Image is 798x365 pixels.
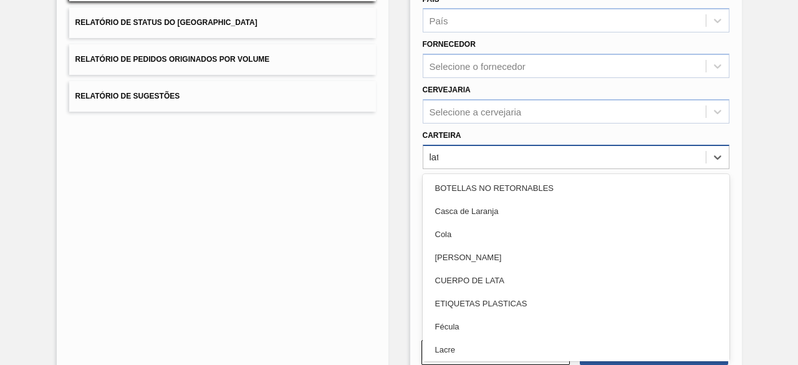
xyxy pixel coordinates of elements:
div: País [430,16,448,26]
div: Lacre [423,338,729,361]
div: CUERPO DE LATA [423,269,729,292]
button: Relatório de Sugestões [69,81,376,112]
button: Relatório de Status do [GEOGRAPHIC_DATA] [69,7,376,38]
label: Fornecedor [423,40,476,49]
label: Cervejaria [423,85,471,94]
div: [PERSON_NAME] [423,246,729,269]
div: Selecione a cervejaria [430,106,522,117]
span: Relatório de Status do [GEOGRAPHIC_DATA] [75,18,257,27]
div: Cola [423,223,729,246]
span: Relatório de Pedidos Originados por Volume [75,55,270,64]
span: Relatório de Sugestões [75,92,180,100]
div: Selecione o fornecedor [430,61,526,72]
button: Relatório de Pedidos Originados por Volume [69,44,376,75]
div: Casca de Laranja [423,200,729,223]
div: ETIQUETAS PLASTICAS [423,292,729,315]
div: Fécula [423,315,729,338]
button: Limpar [421,340,570,365]
label: Carteira [423,131,461,140]
div: BOTELLAS NO RETORNABLES [423,177,729,200]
